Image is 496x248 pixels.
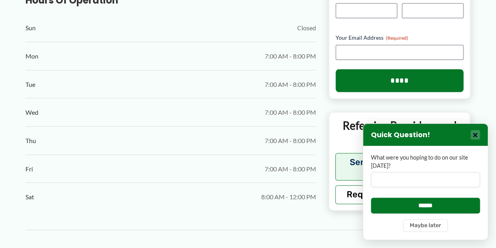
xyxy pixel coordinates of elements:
[25,50,38,62] span: Mon
[265,79,316,90] span: 7:00 AM - 8:00 PM
[265,135,316,147] span: 7:00 AM - 8:00 PM
[25,107,38,118] span: Wed
[335,185,464,204] button: Request Medical Records
[25,79,35,90] span: Tue
[265,163,316,175] span: 7:00 AM - 8:00 PM
[25,22,36,34] span: Sun
[335,118,464,147] p: Referring Providers and Staff
[265,50,316,62] span: 7:00 AM - 8:00 PM
[25,191,34,203] span: Sat
[336,34,464,42] label: Your Email Address
[386,35,408,41] span: (Required)
[335,153,464,180] button: Send orders and clinical documents
[471,130,480,140] button: Close
[25,163,33,175] span: Fri
[261,191,316,203] span: 8:00 AM - 12:00 PM
[371,130,430,140] h3: Quick Question!
[371,154,480,170] label: What were you hoping to do on our site [DATE]?
[25,135,36,147] span: Thu
[403,219,448,232] button: Maybe later
[265,107,316,118] span: 7:00 AM - 8:00 PM
[297,22,316,34] span: Closed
